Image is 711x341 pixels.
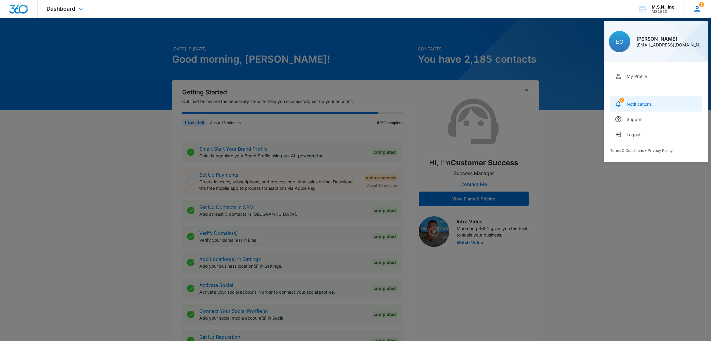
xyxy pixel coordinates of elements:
[47,5,76,12] span: Dashboard
[699,2,704,7] span: 2
[610,112,702,127] a: Support
[610,68,702,84] a: My Profile
[652,5,674,9] div: account name
[699,2,704,7] div: notifications count
[627,101,652,107] div: Notifications
[616,38,623,45] span: EG
[627,132,641,137] div: Logout
[636,43,703,47] div: [EMAIL_ADDRESS][DOMAIN_NAME]
[648,148,673,153] a: Privacy Policy
[610,127,702,142] button: Logout
[652,9,674,14] div: account id
[610,96,702,112] a: notifications countNotifications
[627,74,647,79] div: My Profile
[610,148,644,153] a: Terms & Conditions
[619,98,624,103] div: notifications count
[619,98,624,103] span: 2
[636,36,703,41] div: [PERSON_NAME]
[627,117,643,122] div: Support
[610,148,702,153] div: •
